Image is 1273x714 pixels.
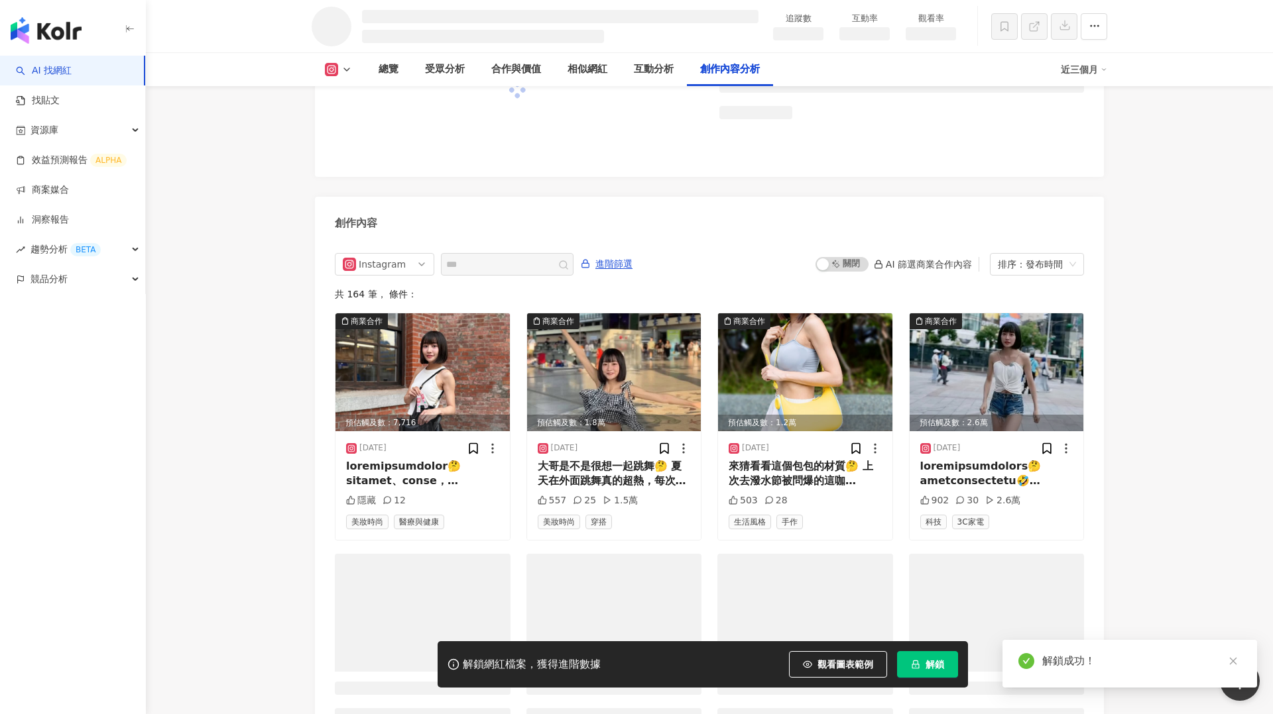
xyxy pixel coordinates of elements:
div: 預估觸及數：1.2萬 [718,415,892,431]
span: 觀看圖表範例 [818,659,873,670]
div: 觀看率 [906,12,956,25]
div: [DATE] [934,442,961,454]
div: loremipsumdolors🤔 ametconsectetu🤣adipiscinge，seddoeiusmo😍 temporinci、ut，labo、etdo，magna 0.5A enim... [920,459,1073,489]
div: 1.5萬 [603,494,638,507]
div: 902 [920,494,949,507]
span: 解鎖 [926,659,944,670]
div: 排序：發布時間 [998,254,1064,275]
div: 預估觸及數：7,716 [335,415,510,431]
span: 3C家電 [952,515,989,529]
div: 商業合作 [351,315,383,328]
span: 進階篩選 [595,254,633,275]
div: 總覽 [379,62,398,77]
div: post-image商業合作預估觸及數：7,716 [335,313,510,431]
span: 競品分析 [30,264,68,294]
span: rise [16,245,25,254]
img: post-image [335,313,510,431]
div: loremipsumdolor🤔 sitamet、conse，adipiscingeli，seddoeiusm，temporin＋utla，etdolor、magnaa，enimadminimv... [346,459,499,489]
div: 共 164 筆 ， 條件： [335,289,1084,299]
div: post-image商業合作預估觸及數：1.2萬 [718,313,892,431]
div: [DATE] [551,442,578,454]
a: 找貼文 [16,94,60,107]
a: 效益預測報告ALPHA [16,154,127,167]
div: 預估觸及數：1.8萬 [527,415,701,431]
div: 合作與價值 [491,62,541,77]
div: 相似網紅 [568,62,607,77]
span: 美妝時尚 [538,515,580,529]
div: 近三個月 [1061,59,1107,80]
div: 商業合作 [925,315,957,328]
img: post-image [718,313,892,431]
div: AI 篩選商業合作內容 [874,259,972,270]
img: post-image [527,313,701,431]
span: 美妝時尚 [346,515,389,529]
div: post-image商業合作預估觸及數：2.6萬 [910,313,1084,431]
div: 互動分析 [634,62,674,77]
span: lock [911,660,920,669]
div: 解鎖網紅檔案，獲得進階數據 [463,658,601,672]
img: logo [11,17,82,44]
div: Instagram [359,254,402,275]
div: 互動率 [839,12,890,25]
div: 創作內容分析 [700,62,760,77]
span: 手作 [776,515,803,529]
div: 2.6萬 [985,494,1020,507]
button: 解鎖 [897,651,958,678]
a: 洞察報告 [16,213,69,227]
div: 28 [764,494,788,507]
span: 生活風格 [729,515,771,529]
a: searchAI 找網紅 [16,64,72,77]
img: post-image [910,313,1084,431]
div: 來猜看看這個包包的材質🤔 上次去潑水節被問爆的這咖[PERSON_NAME]色包包，不只顏色是夢幻[PERSON_NAME]色系，整體還用了[PERSON_NAME]環保材質製成，不但防潑水，輕... [729,459,882,489]
button: 觀看圖表範例 [789,651,887,678]
span: check-circle [1018,653,1034,669]
div: 25 [573,494,596,507]
div: 503 [729,494,758,507]
div: 隱藏 [346,494,376,507]
span: 資源庫 [30,115,58,145]
div: 30 [955,494,979,507]
span: close [1229,656,1238,666]
span: 穿搭 [585,515,612,529]
div: [DATE] [359,442,387,454]
span: 醫療與健康 [394,515,444,529]
div: BETA [70,243,101,256]
span: 趨勢分析 [30,234,101,264]
div: 12 [383,494,406,507]
div: 商業合作 [733,315,765,328]
div: post-image商業合作預估觸及數：1.8萬 [527,313,701,431]
div: 預估觸及數：2.6萬 [910,415,1084,431]
div: [DATE] [742,442,769,454]
div: 受眾分析 [425,62,465,77]
span: 科技 [920,515,947,529]
div: 追蹤數 [773,12,823,25]
button: 進階篩選 [580,253,633,274]
div: 商業合作 [542,315,574,328]
div: 557 [538,494,567,507]
div: 解鎖成功！ [1042,653,1241,669]
div: 創作內容 [335,216,377,230]
a: 商案媒合 [16,183,69,197]
div: 大哥是不是很想一起跳舞🤔 夏天在外面跳舞真的超熱，每次跳一首歌就滿身汗，根本快融化🥵 這是我邊跳舞邊覺得涼爽的一次，穿上ONE BOY冰鋒牛仔褲，就冰冰涼涼的，像是褲子幫你開冷氣一樣😍 現在才知... [538,459,691,489]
